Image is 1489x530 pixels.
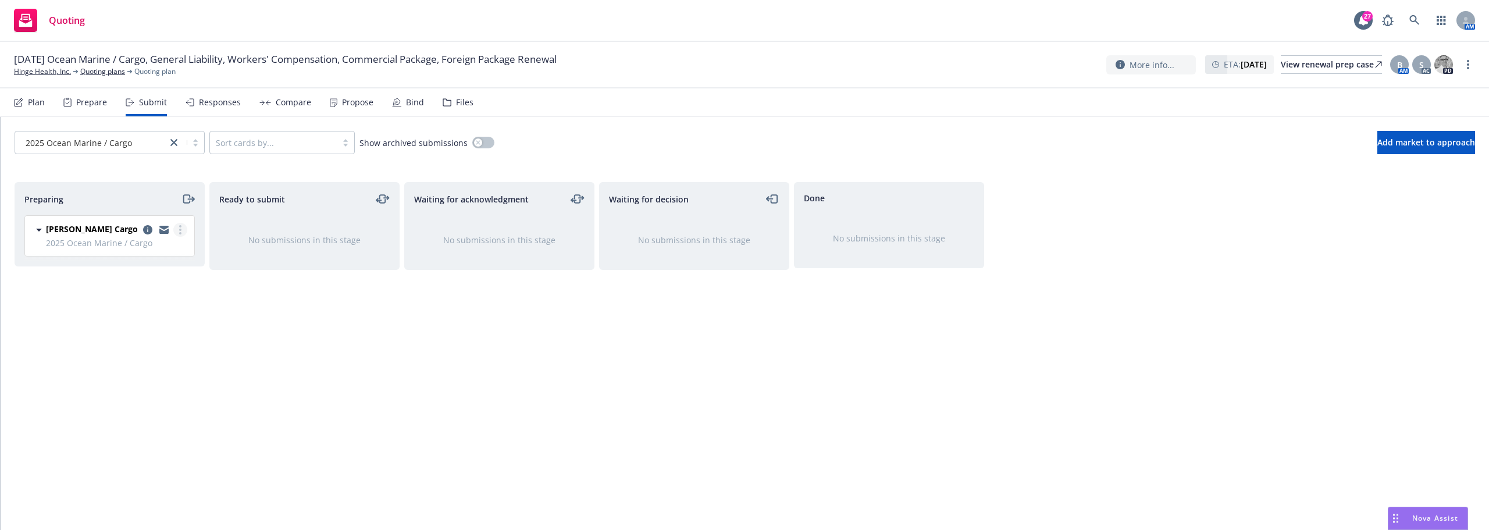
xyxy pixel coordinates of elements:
span: 2025 Ocean Marine / Cargo [46,237,187,249]
div: Plan [28,98,45,107]
div: No submissions in this stage [423,234,575,246]
img: photo [1434,55,1453,74]
span: Waiting for decision [609,193,689,205]
div: View renewal prep case [1281,56,1382,73]
a: Quoting plans [80,66,125,77]
span: 2025 Ocean Marine / Cargo [21,137,161,149]
button: Nova Assist [1388,507,1468,530]
div: Responses [199,98,241,107]
span: Ready to submit [219,193,285,205]
span: [PERSON_NAME] Cargo [46,223,138,235]
span: B [1397,59,1402,71]
a: copy logging email [157,223,171,237]
div: Bind [406,98,424,107]
a: moveLeft [765,192,779,206]
div: 27 [1362,11,1373,22]
a: more [173,223,187,237]
span: Quoting [49,16,85,25]
span: Add market to approach [1377,137,1475,148]
span: 2025 Ocean Marine / Cargo [26,137,132,149]
a: Switch app [1430,9,1453,32]
div: Drag to move [1388,507,1403,529]
a: Search [1403,9,1426,32]
a: Hinge Health, Inc. [14,66,71,77]
div: No submissions in this stage [618,234,770,246]
span: S [1419,59,1424,71]
a: more [1461,58,1475,72]
div: No submissions in this stage [229,234,380,246]
span: Preparing [24,193,63,205]
span: Show archived submissions [359,137,468,149]
div: Propose [342,98,373,107]
a: moveRight [181,192,195,206]
a: Quoting [9,4,90,37]
span: Done [804,192,825,204]
div: Submit [139,98,167,107]
a: Report a Bug [1376,9,1399,32]
div: Prepare [76,98,107,107]
button: Add market to approach [1377,131,1475,154]
span: Quoting plan [134,66,176,77]
div: Files [456,98,473,107]
a: View renewal prep case [1281,55,1382,74]
span: Nova Assist [1412,513,1458,523]
span: ETA : [1224,58,1267,70]
strong: [DATE] [1241,59,1267,70]
button: More info... [1106,55,1196,74]
a: copy logging email [141,223,155,237]
span: More info... [1130,59,1174,71]
span: Waiting for acknowledgment [414,193,529,205]
div: Compare [276,98,311,107]
a: moveLeftRight [376,192,390,206]
a: close [167,136,181,150]
div: No submissions in this stage [813,232,965,244]
span: [DATE] Ocean Marine / Cargo, General Liability, Workers' Compensation, Commercial Package, Foreig... [14,52,557,66]
a: moveLeftRight [571,192,585,206]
